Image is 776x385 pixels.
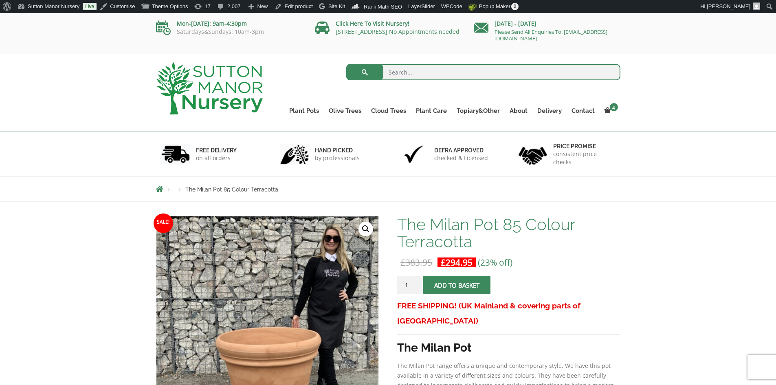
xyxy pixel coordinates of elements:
[154,213,173,233] span: Sale!
[156,186,620,192] nav: Breadcrumbs
[553,150,615,166] p: consistent price checks
[400,257,432,268] bdi: 383.95
[315,147,360,154] h6: hand picked
[495,28,607,42] a: Please Send All Enquiries To: [EMAIL_ADDRESS][DOMAIN_NAME]
[519,142,547,167] img: 4.jpg
[474,19,620,29] p: [DATE] - [DATE]
[364,4,402,10] span: Rank Math SEO
[397,298,620,328] h3: FREE SHIPPING! (UK Mainland & covering parts of [GEOGRAPHIC_DATA])
[346,64,620,80] input: Search...
[397,216,620,250] h1: The Milan Pot 85 Colour Terracotta
[441,257,446,268] span: £
[324,105,366,117] a: Olive Trees
[567,105,600,117] a: Contact
[196,154,237,162] p: on all orders
[434,154,488,162] p: checked & Licensed
[532,105,567,117] a: Delivery
[478,257,512,268] span: (23% off)
[707,3,750,9] span: [PERSON_NAME]
[336,28,459,35] a: [STREET_ADDRESS] No Appointments needed
[196,147,237,154] h6: FREE DELIVERY
[315,154,360,162] p: by professionals
[185,186,278,193] span: The Milan Pot 85 Colour Terracotta
[358,222,373,236] a: View full-screen image gallery
[423,276,490,294] button: Add to basket
[366,105,411,117] a: Cloud Trees
[156,19,303,29] p: Mon-[DATE]: 9am-4:30pm
[553,143,615,150] h6: Price promise
[511,3,519,10] span: 0
[83,3,97,10] a: Live
[434,147,488,154] h6: Defra approved
[328,3,345,9] span: Site Kit
[411,105,452,117] a: Plant Care
[452,105,505,117] a: Topiary&Other
[600,105,620,117] a: 4
[336,20,409,27] a: Click Here To Visit Nursery!
[505,105,532,117] a: About
[397,341,472,354] strong: The Milan Pot
[284,105,324,117] a: Plant Pots
[156,29,303,35] p: Saturdays&Sundays: 10am-3pm
[400,257,405,268] span: £
[400,144,428,165] img: 3.jpg
[156,62,263,114] img: logo
[397,276,422,294] input: Product quantity
[161,144,190,165] img: 1.jpg
[610,103,618,111] span: 4
[280,144,309,165] img: 2.jpg
[441,257,473,268] bdi: 294.95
